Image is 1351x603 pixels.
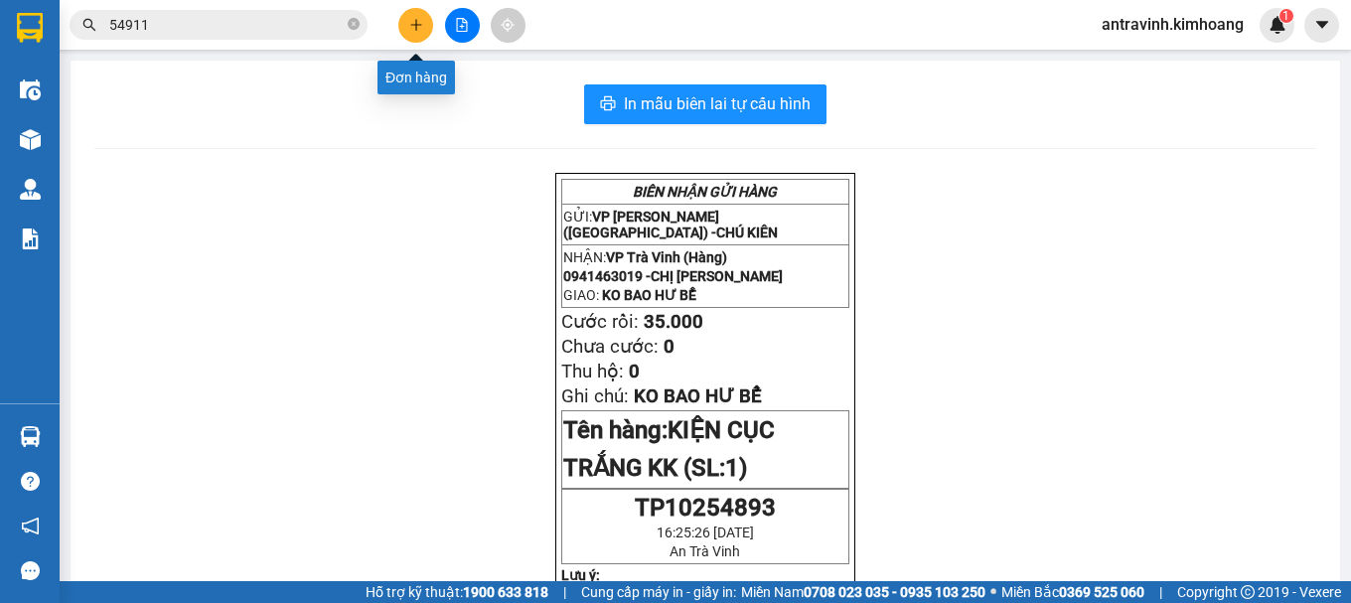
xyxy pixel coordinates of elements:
[455,18,469,32] span: file-add
[21,517,40,535] span: notification
[563,287,696,303] span: GIAO:
[624,91,811,116] span: In mẫu biên lai tự cấu hình
[581,581,736,603] span: Cung cấp máy in - giấy in:
[563,249,847,265] p: NHẬN:
[561,361,624,382] span: Thu hộ:
[561,336,659,358] span: Chưa cước:
[366,581,548,603] span: Hỗ trợ kỹ thuật:
[563,209,847,240] p: GỬI:
[8,39,290,76] p: GỬI:
[21,472,40,491] span: question-circle
[563,416,775,482] span: Tên hàng:
[563,268,783,284] span: 0941463019 -
[725,454,747,482] span: 1)
[82,18,96,32] span: search
[348,16,360,35] span: close-circle
[20,129,41,150] img: warehouse-icon
[602,287,696,303] span: KO BAO HƯ BỂ
[633,184,777,200] strong: BIÊN NHẬN GỬI HÀNG
[20,79,41,100] img: warehouse-icon
[398,8,433,43] button: plus
[106,107,256,126] span: CHỊ [PERSON_NAME]
[563,209,778,240] span: VP [PERSON_NAME] ([GEOGRAPHIC_DATA]) -
[8,39,251,76] span: VP [PERSON_NAME] ([GEOGRAPHIC_DATA]) -
[629,361,640,382] span: 0
[182,58,251,76] span: CHÚ KIÊN
[463,584,548,600] strong: 1900 633 818
[1282,9,1289,23] span: 1
[1241,585,1255,599] span: copyright
[1279,9,1293,23] sup: 1
[651,268,783,284] span: CHỊ [PERSON_NAME]
[563,581,566,603] span: |
[670,543,740,559] span: An Trà Vinh
[445,8,480,43] button: file-add
[1159,581,1162,603] span: |
[17,13,43,43] img: logo-vxr
[634,385,762,407] span: KO BAO HƯ BỂ
[584,84,826,124] button: printerIn mẫu biên lai tự cấu hình
[67,11,230,30] strong: BIÊN NHẬN GỬI HÀNG
[21,561,40,580] span: message
[1304,8,1339,43] button: caret-down
[561,567,600,583] strong: Lưu ý:
[600,95,616,114] span: printer
[561,311,639,333] span: Cước rồi:
[8,129,160,148] span: GIAO:
[1059,584,1144,600] strong: 0369 525 060
[563,416,775,482] span: KIỆN CỤC TRẮNG KK (SL:
[561,385,629,407] span: Ghi chú:
[664,336,675,358] span: 0
[20,179,41,200] img: warehouse-icon
[1313,16,1331,34] span: caret-down
[348,18,360,30] span: close-circle
[657,525,754,540] span: 16:25:26 [DATE]
[56,85,193,104] span: VP Trà Vinh (Hàng)
[1086,12,1260,37] span: antravinh.kimhoang
[52,129,160,148] span: KO BAO HƯ BỂ
[1269,16,1286,34] img: icon-new-feature
[20,426,41,447] img: warehouse-icon
[491,8,525,43] button: aim
[741,581,985,603] span: Miền Nam
[8,85,290,104] p: NHẬN:
[804,584,985,600] strong: 0708 023 035 - 0935 103 250
[716,225,778,240] span: CHÚ KIÊN
[109,14,344,36] input: Tìm tên, số ĐT hoặc mã đơn
[644,311,703,333] span: 35.000
[20,228,41,249] img: solution-icon
[8,107,256,126] span: 0941463019 -
[501,18,515,32] span: aim
[990,588,996,596] span: ⚪️
[606,249,727,265] span: VP Trà Vinh (Hàng)
[635,494,776,522] span: TP10254893
[1001,581,1144,603] span: Miền Bắc
[409,18,423,32] span: plus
